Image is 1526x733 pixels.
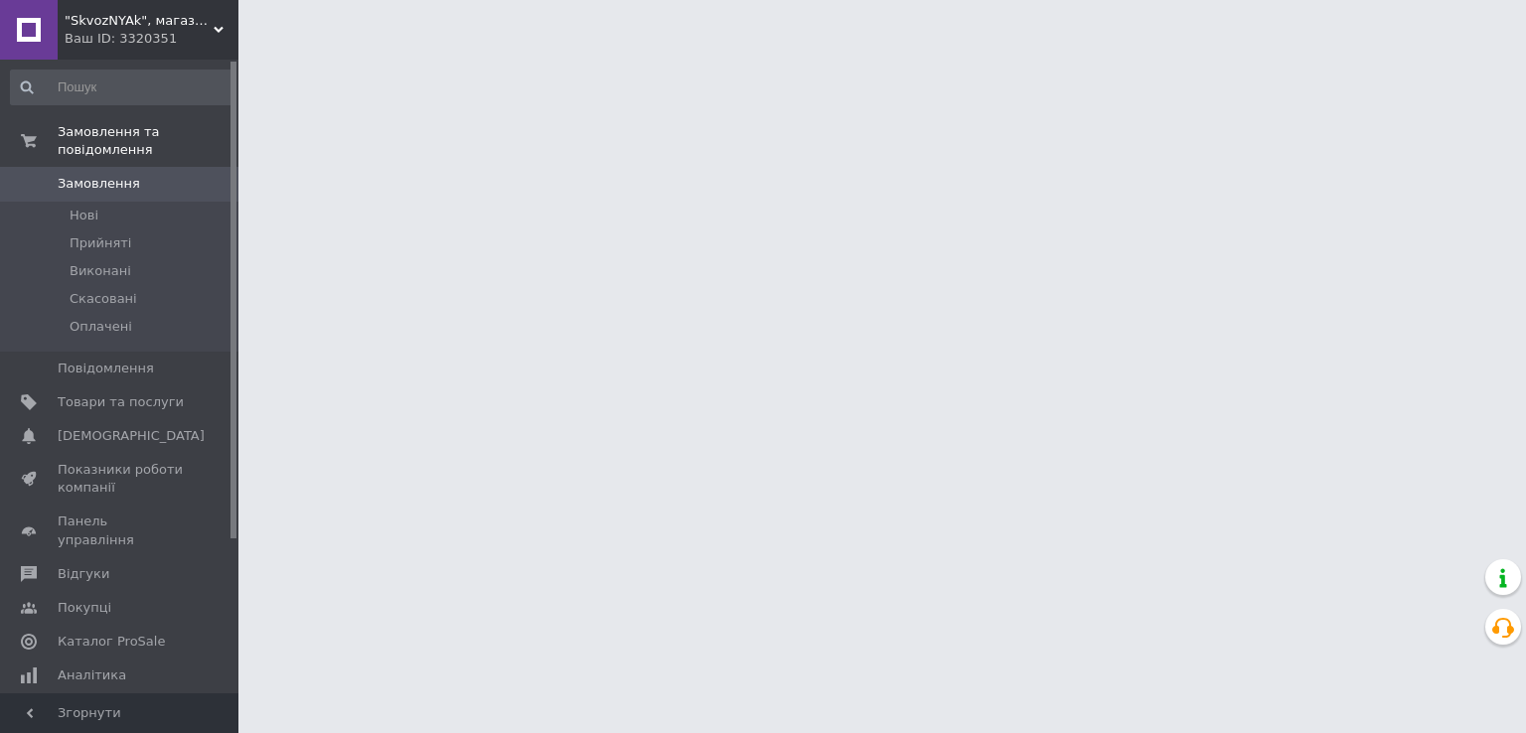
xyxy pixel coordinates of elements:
span: [DEMOGRAPHIC_DATA] [58,427,205,445]
span: Покупці [58,599,111,617]
span: Повідомлення [58,360,154,377]
span: Аналітика [58,666,126,684]
span: Відгуки [58,565,109,583]
span: Оплачені [70,318,132,336]
span: Прийняті [70,234,131,252]
span: Товари та послуги [58,393,184,411]
span: Показники роботи компанії [58,461,184,497]
span: Скасовані [70,290,137,308]
div: Ваш ID: 3320351 [65,30,238,48]
span: Нові [70,207,98,224]
span: Панель управління [58,513,184,548]
span: "SkvozNYAk", магазин аніме, манґи та коміксів [65,12,214,30]
input: Пошук [10,70,234,105]
span: Виконані [70,262,131,280]
span: Замовлення [58,175,140,193]
span: Замовлення та повідомлення [58,123,238,159]
span: Каталог ProSale [58,633,165,651]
